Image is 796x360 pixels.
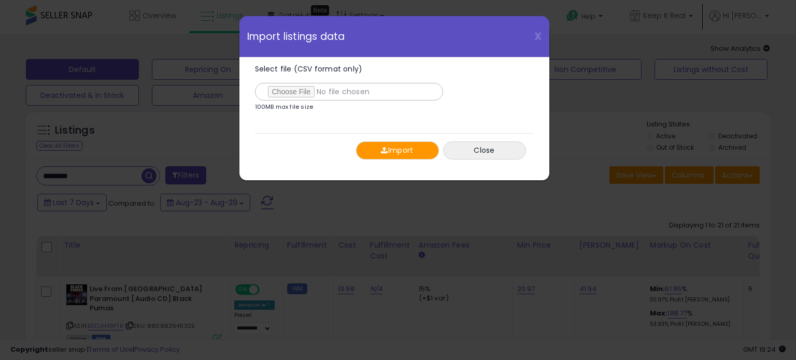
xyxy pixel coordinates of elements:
button: Import [356,141,439,160]
button: Close [443,141,526,160]
p: 100MB max file size [255,104,314,110]
span: X [534,29,542,44]
span: Select file (CSV format only) [255,64,363,74]
span: Import listings data [247,32,345,41]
